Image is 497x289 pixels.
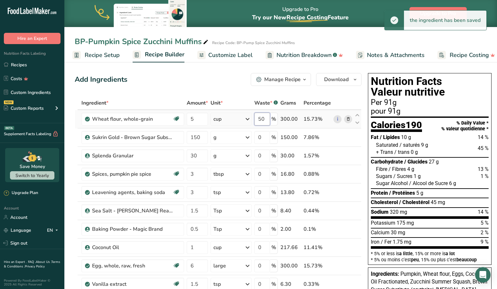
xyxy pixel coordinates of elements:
[25,264,45,269] a: Privacy Policy
[252,0,349,27] div: Upgrade to Pro
[187,99,208,107] span: Amount
[280,99,296,107] span: Grams
[409,7,467,20] button: Upgrade to Pro
[4,190,38,196] div: Upgrade Plan
[421,142,428,148] span: 9 g
[450,51,489,60] span: Recipe Costing
[213,134,217,141] div: g
[92,134,173,141] div: Sukrin Gold - Brown Sugar Substitute
[389,166,406,172] span: / Fibres
[371,209,389,215] span: Sodium
[394,149,409,155] span: / trans
[47,226,61,234] div: EN
[481,220,489,226] span: 5 %
[4,100,14,104] div: NEW
[371,76,489,98] h1: Nutrition Facts Valeur nutritive
[304,134,331,141] div: 7.86%
[304,262,331,270] div: 15.73%
[390,209,407,215] span: 320 mg
[481,229,489,236] span: 2 %
[81,99,108,107] span: Ingredient
[371,190,388,196] span: Protein
[371,249,489,262] section: * 5% or less is , 15% or more is
[280,115,301,123] div: 300.00
[371,134,379,140] span: Fat
[371,107,489,115] div: pour 91g
[478,209,489,215] span: 14 %
[437,48,495,62] a: Recipe Costing
[304,152,331,160] div: 1.57%
[316,73,361,86] button: Download
[4,105,44,112] div: Custom Reports
[20,163,45,170] div: Save Money
[441,120,489,132] div: % Daily Value * % valeur quotidienne *
[211,99,223,107] span: Unit
[304,225,331,233] div: 0.1%
[4,126,14,130] div: BETA
[4,225,31,236] a: Language
[304,207,331,215] div: 0.44%
[371,239,380,245] span: Iron
[376,180,408,186] span: Sugar Alcohol
[213,115,221,123] div: cup
[75,74,127,85] div: Add Ingredients
[145,50,184,59] span: Recipe Builder
[371,257,489,262] div: * 5% ou moins c’est , 15% ou plus c’est
[280,280,301,288] div: 6.30
[399,199,429,205] span: / Cholestérol
[92,207,173,215] div: Sea Salt - [PERSON_NAME] Real Salt
[420,10,456,17] span: Upgrade to Pro
[404,11,486,30] div: the ingredient has been saved
[304,189,331,196] div: 0.72%
[92,244,173,251] div: Coconut Oil
[75,36,210,47] div: BP-Pumpkin Spice Zucchini Muffins
[304,99,331,107] span: Percentage
[280,189,301,196] div: 13.80
[286,14,328,21] span: Recipe Costing
[28,260,36,264] a: FAQ .
[407,166,414,172] span: 4 g
[280,152,301,160] div: 30.00
[213,152,217,160] div: g
[304,115,331,123] div: 15.73%
[212,40,295,46] div: Recipe Code: BP-Pump Spice Zucchini Muffins
[481,173,489,179] span: 1 %
[376,173,392,179] span: Sugars
[304,170,331,178] div: 0.88%
[445,251,455,256] span: a lot
[367,51,425,60] span: Notes & Attachments
[371,271,399,277] span: Ingredients:
[381,239,391,245] span: / Fer
[481,239,489,245] span: 9 %
[409,180,448,186] span: / Alcool de Sucre
[280,207,301,215] div: 8.40
[478,166,489,172] span: 13 %
[213,280,221,288] div: tsp
[213,189,221,196] div: tsp
[4,260,60,269] a: Terms & Conditions .
[411,257,419,262] span: peu
[280,244,301,251] div: 217.66
[254,99,278,107] div: Waste
[333,115,342,123] a: i
[266,48,343,62] a: Nutrition Breakdown
[389,190,415,196] span: / Protéines
[401,134,411,140] span: 10 g
[92,152,173,160] div: Splenda Granular
[4,279,61,286] div: Powered By FoodLabelMaker © 2025 All Rights Reserved
[92,262,173,270] div: Egg, whole, raw, fresh
[15,172,49,179] span: Switch to Yearly
[397,220,414,226] span: 175 mg
[475,267,491,283] div: Open Intercom Messenger
[277,51,332,60] span: Nutrition Breakdown
[92,280,173,288] div: Vanilla extract
[478,134,489,140] span: 14 %
[92,225,173,233] div: Baking Powder - Magic Brand
[371,120,422,132] div: Calories
[92,170,173,178] div: Spices, pumpkin pie spice
[92,189,173,196] div: Leavening agents, baking soda
[399,251,413,256] span: a little
[393,239,411,245] span: 1.75 mg
[406,119,422,130] span: 190
[399,142,420,148] span: / saturés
